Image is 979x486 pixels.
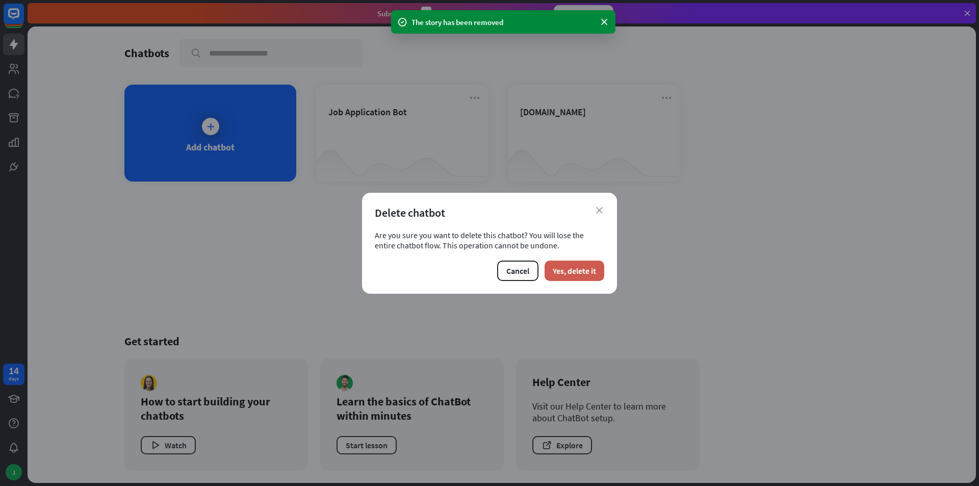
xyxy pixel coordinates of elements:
[596,207,603,214] i: close
[411,17,595,28] div: The story has been removed
[8,4,39,35] button: Open LiveChat chat widget
[497,261,538,281] button: Cancel
[375,206,604,220] div: Delete chatbot
[375,230,604,250] div: Are you sure you want to delete this chatbot? You will lose the entire chatbot flow. This operati...
[545,261,604,281] button: Yes, delete it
